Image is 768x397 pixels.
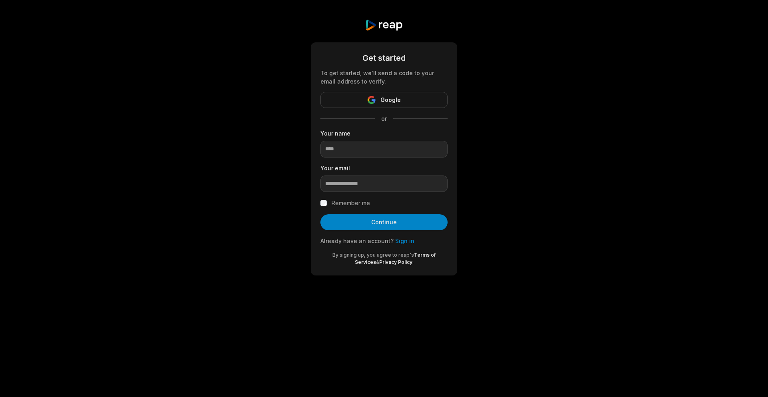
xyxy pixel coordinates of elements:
img: reap [365,19,403,31]
div: To get started, we'll send a code to your email address to verify. [320,69,448,86]
span: By signing up, you agree to reap's [332,252,414,258]
label: Your email [320,164,448,172]
label: Remember me [332,198,370,208]
label: Your name [320,129,448,138]
a: Privacy Policy [379,259,412,265]
button: Google [320,92,448,108]
a: Sign in [395,237,414,244]
span: Google [380,95,401,105]
span: . [412,259,414,265]
button: Continue [320,214,448,230]
span: Already have an account? [320,237,394,244]
div: Get started [320,52,448,64]
span: or [375,114,393,123]
span: & [376,259,379,265]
